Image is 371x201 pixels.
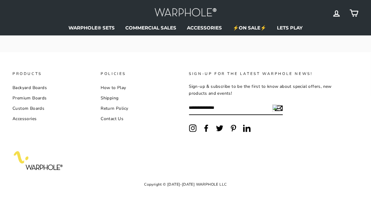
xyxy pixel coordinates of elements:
a: Contact Us [101,114,123,124]
a: Premium Boards [13,93,47,103]
p: Sign-up for the latest warphole news! [189,71,340,77]
a: Return Policy [101,104,128,113]
a: Custom Boards [13,104,44,113]
img: Warphole [13,146,66,173]
p: PRODUCTS [13,71,94,77]
p: Copyright © [DATE]-[DATE] WARPHOLE LLC [13,179,358,190]
a: ACCESSORIES [183,23,227,32]
a: Accessories [13,114,37,124]
a: Shipping [101,93,118,103]
a: ⚡ON SALE⚡ [228,23,271,32]
p: POLICIES [101,71,182,77]
img: Warphole [154,6,217,20]
p: Sign-up & subscribe to be the first to know about special offers, new products and events! [189,83,340,97]
img: npw-badge-icon-locked.svg [272,104,280,112]
ul: Primary [13,23,358,32]
a: Backyard Boards [13,83,47,93]
a: How to Play [101,83,126,93]
a: LETS PLAY [272,23,307,32]
a: WARPHOLE® SETS [64,23,119,32]
a: COMMERCIAL SALES [121,23,181,32]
